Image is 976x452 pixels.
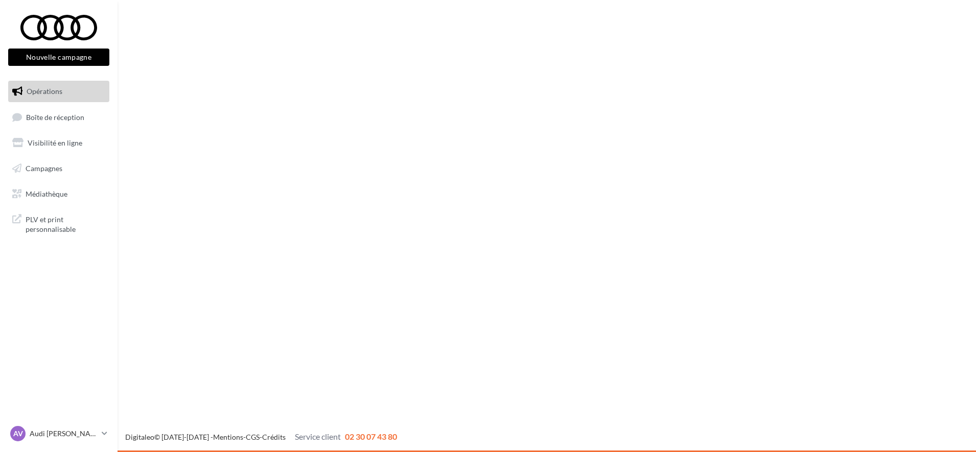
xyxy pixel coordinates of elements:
span: Opérations [27,87,62,96]
a: Mentions [213,433,243,441]
span: Campagnes [26,164,62,173]
span: 02 30 07 43 80 [345,432,397,441]
p: Audi [PERSON_NAME] [30,429,98,439]
a: Boîte de réception [6,106,111,128]
span: Médiathèque [26,189,67,198]
span: Service client [295,432,341,441]
span: PLV et print personnalisable [26,212,105,234]
span: Boîte de réception [26,112,84,121]
a: CGS [246,433,260,441]
a: Opérations [6,81,111,102]
a: Visibilité en ligne [6,132,111,154]
a: Crédits [262,433,286,441]
a: Digitaleo [125,433,154,441]
a: Médiathèque [6,183,111,205]
a: PLV et print personnalisable [6,208,111,239]
button: Nouvelle campagne [8,49,109,66]
a: AV Audi [PERSON_NAME] [8,424,109,443]
span: Visibilité en ligne [28,138,82,147]
a: Campagnes [6,158,111,179]
span: © [DATE]-[DATE] - - - [125,433,397,441]
span: AV [13,429,23,439]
